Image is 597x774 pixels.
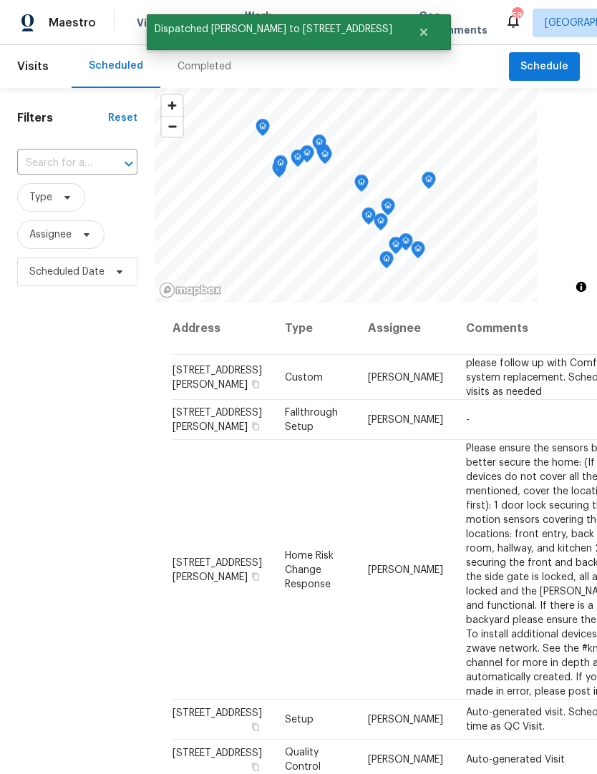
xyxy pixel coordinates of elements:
button: Zoom out [162,116,183,137]
span: Home Risk Change Response [285,550,334,589]
span: Zoom out [162,117,183,137]
span: [STREET_ADDRESS][PERSON_NAME] [173,408,262,432]
span: - [466,415,470,425]
span: Scheduled Date [29,265,105,279]
div: Map marker [256,119,270,141]
button: Copy Address [249,720,262,733]
div: Map marker [361,207,376,230]
button: Schedule [509,52,580,82]
span: Toggle attribution [577,279,586,295]
button: Close [400,18,447,46]
span: Work Orders [245,9,281,37]
span: Visits [17,51,49,82]
button: Open [119,154,139,174]
span: Schedule [520,58,568,76]
div: Map marker [291,150,305,172]
div: Map marker [399,233,413,255]
span: Quality Control [285,748,321,772]
button: Copy Address [249,760,262,773]
input: Search for an address... [17,152,97,175]
th: Assignee [356,303,455,355]
span: [PERSON_NAME] [368,415,443,425]
span: [PERSON_NAME] [368,564,443,574]
span: Dispatched [PERSON_NAME] to [STREET_ADDRESS] [147,14,400,44]
span: [STREET_ADDRESS] [173,708,262,718]
div: Map marker [389,237,403,259]
div: Map marker [381,198,395,220]
span: [PERSON_NAME] [368,715,443,725]
div: Scheduled [89,59,143,73]
span: [STREET_ADDRESS] [173,748,262,758]
h1: Filters [17,111,108,125]
span: Visits [137,16,166,30]
div: Map marker [379,251,394,273]
span: Geo Assignments [419,9,487,37]
div: Map marker [374,213,388,235]
span: Auto-generated Visit [466,755,565,765]
div: Map marker [273,155,288,177]
div: Map marker [272,160,286,182]
canvas: Map [155,88,537,303]
span: Setup [285,715,314,725]
div: Map marker [354,175,369,197]
button: Copy Address [249,569,262,582]
div: Map marker [300,145,314,167]
button: Zoom in [162,95,183,116]
div: Map marker [312,134,326,157]
span: [STREET_ADDRESS][PERSON_NAME] [173,365,262,389]
div: Reset [108,111,137,125]
span: Assignee [29,227,72,242]
span: [STREET_ADDRESS][PERSON_NAME] [173,557,262,582]
th: Address [172,303,273,355]
div: Completed [178,59,231,74]
div: Map marker [318,147,332,169]
div: 58 [512,9,522,23]
span: [PERSON_NAME] [368,755,443,765]
button: Toggle attribution [573,278,590,295]
span: Maestro [49,16,96,30]
div: Map marker [422,172,436,194]
a: Mapbox homepage [159,282,222,298]
span: [PERSON_NAME] [368,372,443,382]
div: Map marker [411,241,425,263]
span: Type [29,190,52,205]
